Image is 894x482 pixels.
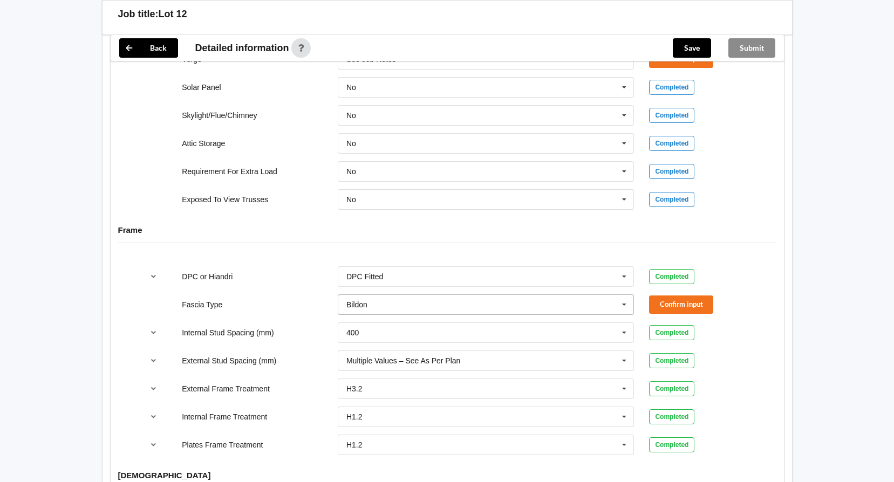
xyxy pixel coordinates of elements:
[143,351,164,370] button: reference-toggle
[346,441,363,449] div: H1.2
[346,56,396,63] div: See Job Notes
[346,385,363,393] div: H3.2
[649,437,694,452] div: Completed
[118,225,776,235] h4: Frame
[649,269,694,284] div: Completed
[346,84,356,91] div: No
[649,164,694,179] div: Completed
[346,140,356,147] div: No
[182,356,276,365] label: External Stud Spacing (mm)
[346,357,460,364] div: Multiple Values – See As Per Plan
[182,300,222,309] label: Fascia Type
[182,384,270,393] label: External Frame Treatment
[143,407,164,426] button: reference-toggle
[346,413,363,421] div: H1.2
[119,38,178,58] button: Back
[195,43,289,53] span: Detailed information
[649,192,694,207] div: Completed
[143,267,164,286] button: reference-toggle
[182,167,277,176] label: Requirement For Extra Load
[346,196,356,203] div: No
[649,80,694,95] div: Completed
[346,273,383,280] div: DPC Fitted
[182,83,221,92] label: Solar Panel
[182,111,257,120] label: Skylight/Flue/Chimney
[182,272,233,281] label: DPC or Hiandri
[182,412,267,421] label: Internal Frame Treatment
[649,108,694,123] div: Completed
[118,8,159,20] h3: Job title:
[182,55,202,64] label: Verge
[182,440,263,449] label: Plates Frame Treatment
[649,353,694,368] div: Completed
[649,325,694,340] div: Completed
[649,409,694,424] div: Completed
[118,470,776,480] h4: [DEMOGRAPHIC_DATA]
[346,168,356,175] div: No
[159,8,187,20] h3: Lot 12
[182,139,225,148] label: Attic Storage
[182,195,268,204] label: Exposed To View Trusses
[673,38,711,58] button: Save
[649,295,713,313] button: Confirm input
[143,323,164,342] button: reference-toggle
[649,136,694,151] div: Completed
[182,328,274,337] label: Internal Stud Spacing (mm)
[346,112,356,119] div: No
[346,329,359,336] div: 400
[346,301,367,308] div: Bildon
[143,379,164,398] button: reference-toggle
[143,435,164,455] button: reference-toggle
[649,381,694,396] div: Completed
